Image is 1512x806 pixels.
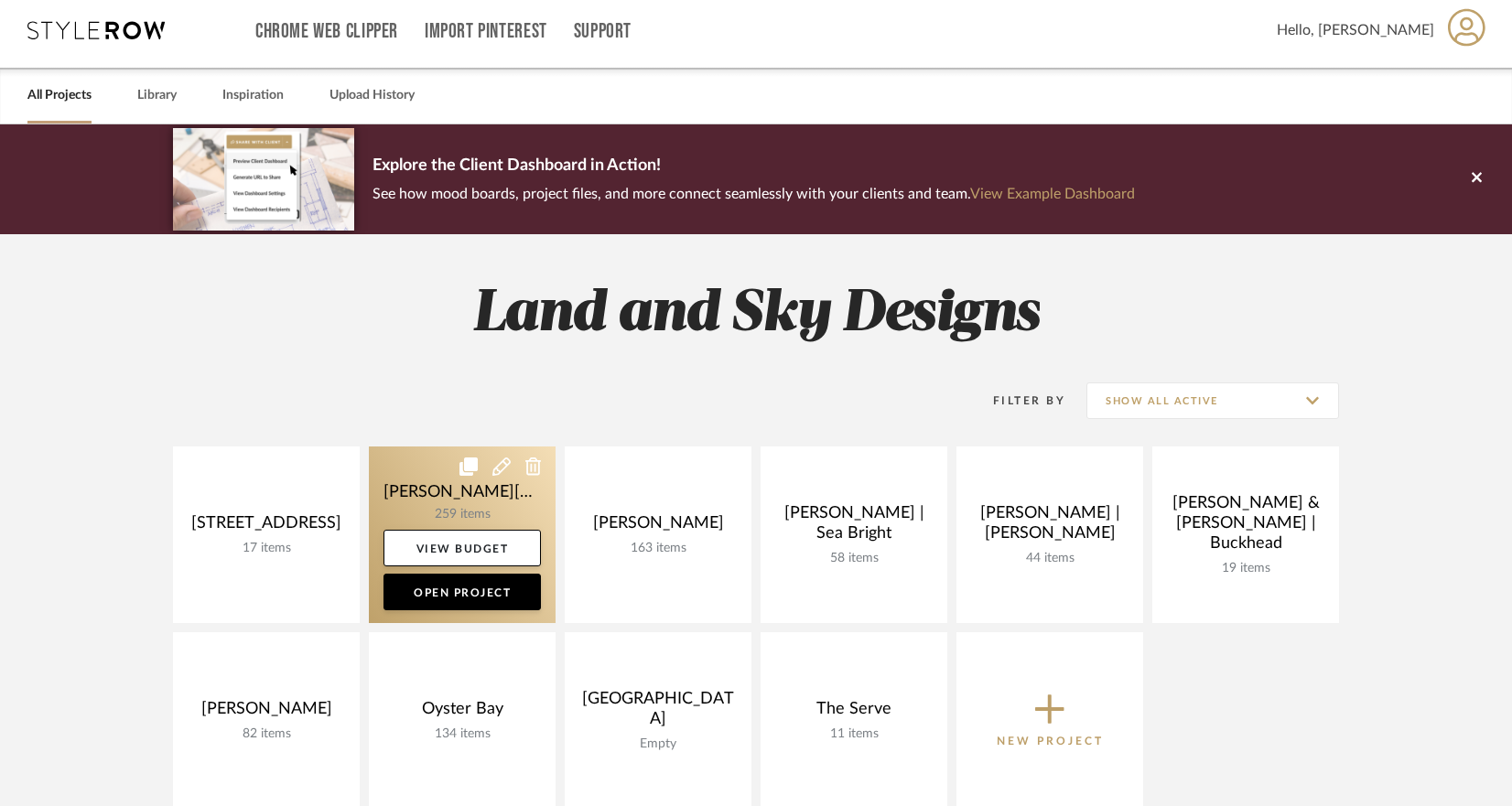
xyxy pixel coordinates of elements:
[255,24,398,39] a: Chrome Web Clipper
[188,699,345,726] div: [PERSON_NAME]
[775,551,933,566] div: 58 items
[373,152,1135,181] p: Explore the Client Dashboard in Action!
[137,83,177,108] a: Library
[574,24,632,39] a: Support
[579,541,737,556] div: 163 items
[383,530,541,566] a: View Budget
[579,513,737,541] div: [PERSON_NAME]
[188,541,345,556] div: 17 items
[971,551,1129,566] div: 44 items
[383,726,541,742] div: 134 items
[383,699,541,726] div: Oyster Bay
[775,726,933,742] div: 11 items
[775,503,933,551] div: [PERSON_NAME] | Sea Bright
[222,83,284,108] a: Inspiration
[971,503,1129,551] div: [PERSON_NAME] | [PERSON_NAME]
[579,736,737,752] div: Empty
[373,181,1135,207] p: See how mood boards, project files, and more connect seamlessly with your clients and team.
[329,83,415,108] a: Upload History
[173,128,354,230] img: d5d033c5-7b12-40c2-a960-1ecee1989c38.png
[969,392,1065,410] div: Filter By
[188,726,345,742] div: 82 items
[188,513,345,541] div: [STREET_ADDRESS]
[1167,493,1324,561] div: [PERSON_NAME] & [PERSON_NAME] | Buckhead
[97,280,1415,349] h2: Land and Sky Designs
[425,24,547,39] a: Import Pinterest
[775,699,933,726] div: The Serve
[579,689,737,736] div: [GEOGRAPHIC_DATA]
[1277,19,1434,41] span: Hello, [PERSON_NAME]
[383,574,541,610] a: Open Project
[970,187,1135,201] a: View Example Dashboard
[1167,561,1324,576] div: 19 items
[27,83,92,108] a: All Projects
[997,732,1104,750] p: New Project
